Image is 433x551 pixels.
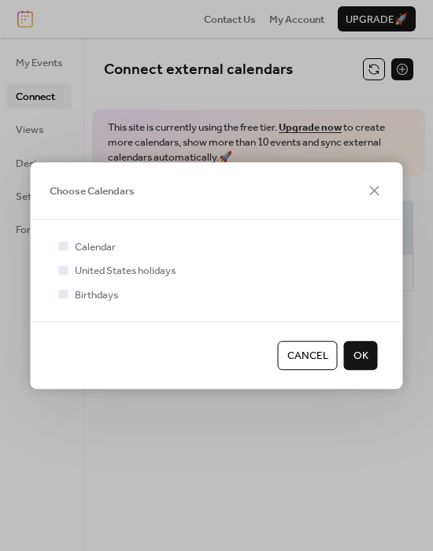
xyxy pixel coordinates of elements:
[75,264,176,279] span: United States holidays
[344,341,378,369] button: OK
[75,287,118,303] span: Birthdays
[353,348,368,364] span: OK
[278,341,338,369] button: Cancel
[50,183,135,199] span: Choose Calendars
[75,239,116,255] span: Calendar
[287,348,328,364] span: Cancel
